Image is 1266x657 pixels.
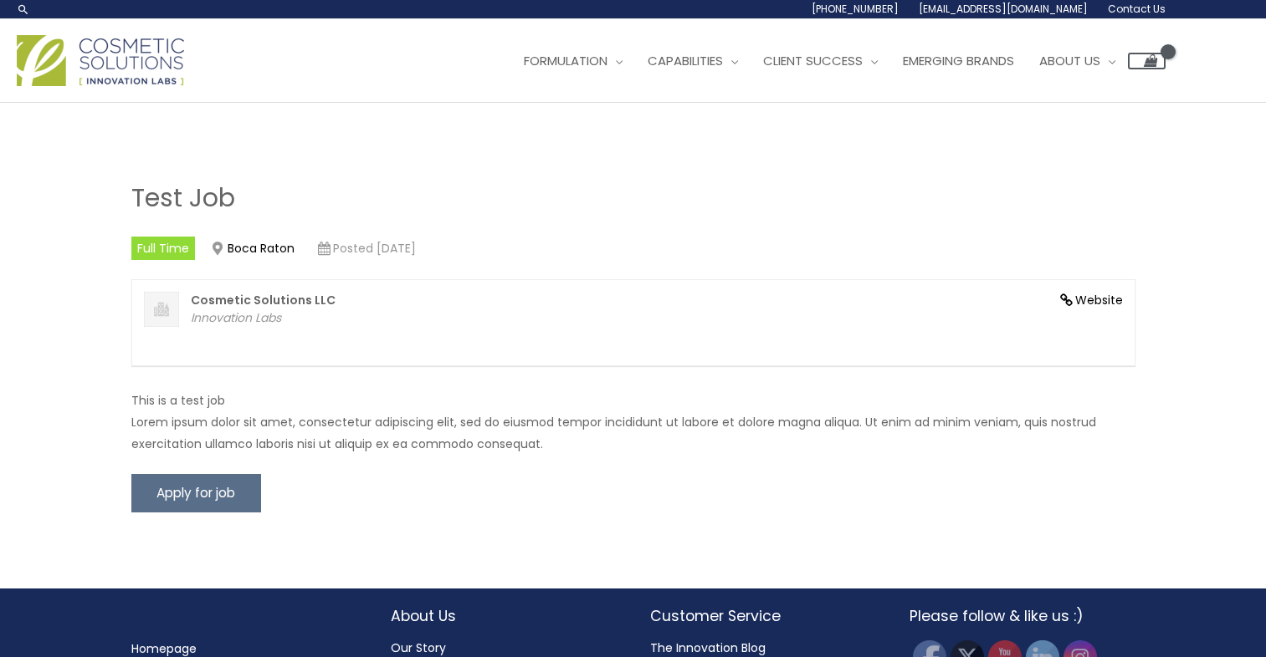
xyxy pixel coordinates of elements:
[17,3,30,16] a: Search icon link
[903,52,1014,69] span: Emerging Brands
[131,474,262,512] input: Apply for job
[650,639,766,656] a: The Innovation Blog
[635,36,751,86] a: Capabilities
[763,52,863,69] span: Client Success
[333,240,416,257] time: Posted [DATE]
[1039,52,1100,69] span: About Us
[812,2,899,16] span: [PHONE_NUMBER]
[650,605,876,627] h2: Customer Service
[131,237,195,260] li: Full Time
[1027,36,1128,86] a: About Us
[910,605,1135,627] h2: Please follow & like us :)
[131,183,1135,213] h1: Test Job
[890,36,1027,86] a: Emerging Brands
[648,52,723,69] span: Capabilities
[228,240,295,257] a: Boca Raton
[191,292,336,308] strong: Cosmetic Solutions LLC
[1108,2,1166,16] span: Contact Us
[1060,292,1123,309] a: Website
[919,2,1088,16] span: [EMAIL_ADDRESS][DOMAIN_NAME]
[17,35,184,86] img: Cosmetic Solutions Logo
[144,292,179,327] img: Cosmetic Solutions LLC
[391,639,446,656] a: Our Story
[131,640,197,657] a: Homepage
[751,36,890,86] a: Client Success
[131,390,1135,455] p: This is a test job Lorem ipsum dolor sit amet, consectetur adipiscing elit, sed do eiusmod tempor...
[499,36,1166,86] nav: Site Navigation
[524,52,607,69] span: Formulation
[391,605,617,627] h2: About Us
[179,309,1123,327] p: Innovation Labs
[1128,53,1166,69] a: View Shopping Cart, empty
[511,36,635,86] a: Formulation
